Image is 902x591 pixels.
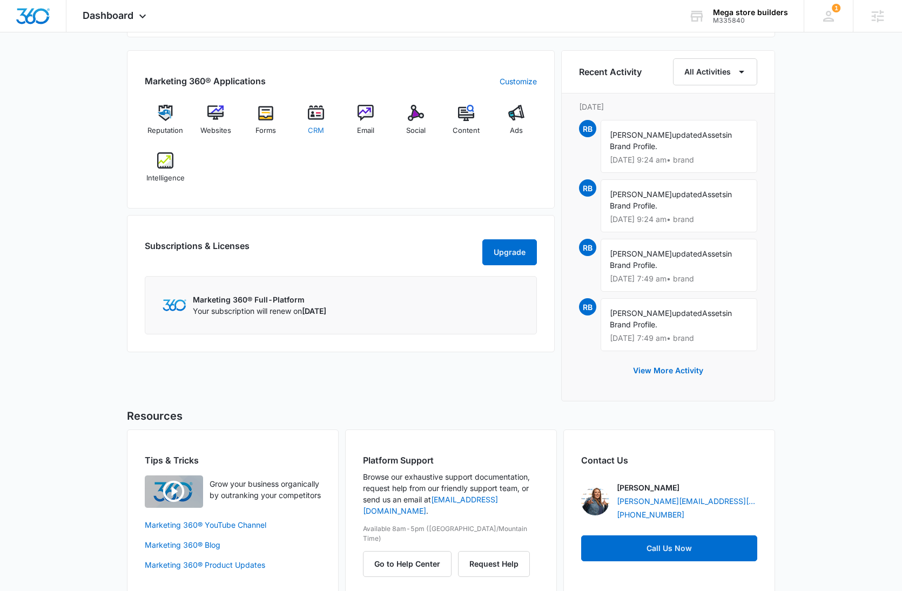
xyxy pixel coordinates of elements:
[302,306,326,315] span: [DATE]
[145,559,321,570] a: Marketing 360® Product Updates
[145,454,321,467] h2: Tips & Tricks
[195,105,237,144] a: Websites
[458,559,530,568] a: Request Help
[579,239,596,256] span: RB
[308,125,324,136] span: CRM
[363,551,452,577] button: Go to Help Center
[581,454,757,467] h2: Contact Us
[702,249,726,258] span: Assets
[713,8,788,17] div: account name
[200,125,231,136] span: Websites
[610,156,748,164] p: [DATE] 9:24 am • brand
[617,495,757,507] a: [PERSON_NAME][EMAIL_ADDRESS][PERSON_NAME][DOMAIN_NAME]
[255,125,276,136] span: Forms
[458,551,530,577] button: Request Help
[146,173,185,184] span: Intelligence
[622,358,714,384] button: View More Activity
[610,249,672,258] span: [PERSON_NAME]
[702,190,726,199] span: Assets
[581,535,757,561] a: Call Us Now
[672,308,702,318] span: updated
[145,152,186,191] a: Intelligence
[482,239,537,265] button: Upgrade
[610,308,672,318] span: [PERSON_NAME]
[579,101,757,112] p: [DATE]
[500,76,537,87] a: Customize
[713,17,788,24] div: account id
[363,454,539,467] h2: Platform Support
[193,294,326,305] p: Marketing 360® Full-Platform
[163,299,186,311] img: Marketing 360 Logo
[395,105,437,144] a: Social
[193,305,326,317] p: Your subscription will renew on
[832,4,840,12] div: notifications count
[673,58,757,85] button: All Activities
[127,408,775,424] h5: Resources
[145,239,250,261] h2: Subscriptions & Licenses
[363,471,539,516] p: Browse our exhaustive support documentation, request help from our friendly support team, or send...
[446,105,487,144] a: Content
[145,75,266,88] h2: Marketing 360® Applications
[581,487,609,515] img: Jenna Freeman
[610,334,748,342] p: [DATE] 7:49 am • brand
[702,130,726,139] span: Assets
[345,105,387,144] a: Email
[579,120,596,137] span: RB
[617,482,679,493] p: [PERSON_NAME]
[363,524,539,543] p: Available 8am-5pm ([GEOGRAPHIC_DATA]/Mountain Time)
[672,190,702,199] span: updated
[702,308,726,318] span: Assets
[579,179,596,197] span: RB
[610,190,672,199] span: [PERSON_NAME]
[579,65,642,78] h6: Recent Activity
[147,125,183,136] span: Reputation
[83,10,133,21] span: Dashboard
[495,105,537,144] a: Ads
[672,249,702,258] span: updated
[672,130,702,139] span: updated
[406,125,426,136] span: Social
[617,509,684,520] a: [PHONE_NUMBER]
[245,105,287,144] a: Forms
[363,559,458,568] a: Go to Help Center
[357,125,374,136] span: Email
[145,105,186,144] a: Reputation
[610,130,672,139] span: [PERSON_NAME]
[610,216,748,223] p: [DATE] 9:24 am • brand
[145,539,321,550] a: Marketing 360® Blog
[832,4,840,12] span: 1
[145,475,203,508] img: Quick Overview Video
[579,298,596,315] span: RB
[510,125,523,136] span: Ads
[145,519,321,530] a: Marketing 360® YouTube Channel
[210,478,321,501] p: Grow your business organically by outranking your competitors
[610,275,748,283] p: [DATE] 7:49 am • brand
[295,105,336,144] a: CRM
[453,125,480,136] span: Content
